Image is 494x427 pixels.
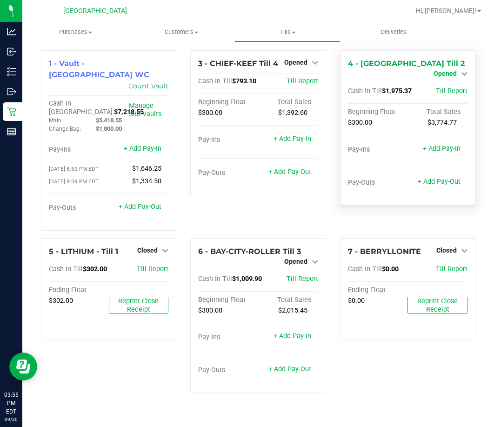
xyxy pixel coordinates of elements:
[96,117,122,124] span: $5,418.55
[274,332,311,340] a: + Add Pay-In
[348,146,408,154] div: Pay-Ins
[49,166,99,172] span: [DATE] 8:52 PM EDT
[427,119,457,127] span: $3,774.77
[129,28,234,36] span: Customers
[4,416,18,423] p: 09/20
[235,28,340,36] span: Tills
[49,100,114,116] span: Cash In [GEOGRAPHIC_DATA]:
[407,108,467,116] div: Total Sales
[258,98,318,107] div: Total Sales
[118,297,159,314] span: Reprint Close Receipt
[198,275,232,283] span: Cash In Till
[128,22,234,42] a: Customers
[129,102,161,118] a: Manage Sub-Vaults
[232,77,256,85] span: $793.10
[124,145,161,153] a: + Add Pay-In
[434,70,457,77] span: Opened
[63,7,127,15] span: [GEOGRAPHIC_DATA]
[128,82,168,90] a: Count Vault
[198,169,258,177] div: Pay-Outs
[198,296,258,304] div: Beginning Float
[198,77,232,85] span: Cash In Till
[137,265,168,273] a: Till Report
[49,117,63,124] span: Main:
[268,168,311,176] a: + Add Pay-Out
[49,178,99,185] span: [DATE] 8:39 PM EDT
[278,109,307,117] span: $1,392.60
[348,265,382,273] span: Cash In Till
[423,145,461,153] a: + Add Pay-In
[436,265,467,273] a: Till Report
[49,204,109,212] div: Pay-Outs
[4,391,18,416] p: 03:55 PM EDT
[49,146,109,154] div: Pay-Ins
[234,22,340,42] a: Tills
[348,247,421,256] span: 7 - BERRYLLONITE
[49,297,73,305] span: $302.00
[7,27,16,36] inline-svg: Analytics
[114,108,144,116] span: $7,218.55
[418,178,461,186] a: + Add Pay-Out
[83,265,107,273] span: $302.00
[284,59,307,66] span: Opened
[198,333,258,341] div: Pay-Ins
[198,247,301,256] span: 6 - BAY-CITY-ROLLER Till 3
[287,275,318,283] a: Till Report
[198,307,222,314] span: $300.00
[348,297,365,305] span: $0.00
[132,165,161,173] span: $1,646.25
[232,275,262,283] span: $1,009.90
[284,258,307,265] span: Opened
[340,22,447,42] a: Deliveries
[278,307,307,314] span: $2,015.45
[96,125,122,132] span: $1,800.00
[9,353,37,380] iframe: Resource center
[7,107,16,116] inline-svg: Retail
[49,126,81,132] span: Change Bag:
[268,365,311,373] a: + Add Pay-Out
[137,247,158,254] span: Closed
[7,67,16,76] inline-svg: Inventory
[287,77,318,85] a: Till Report
[132,177,161,185] span: $1,334.50
[348,87,382,95] span: Cash In Till
[348,179,408,187] div: Pay-Outs
[49,59,149,79] span: 1 - Vault - [GEOGRAPHIC_DATA] WC
[198,98,258,107] div: Beginning Float
[274,135,311,143] a: + Add Pay-In
[348,108,408,116] div: Beginning Float
[7,127,16,136] inline-svg: Reports
[368,28,419,36] span: Deliveries
[49,265,83,273] span: Cash In Till
[109,297,169,314] button: Reprint Close Receipt
[7,47,16,56] inline-svg: Inbound
[198,109,222,117] span: $300.00
[417,297,458,314] span: Reprint Close Receipt
[198,59,278,68] span: 3 - CHIEF-KEEF Till 4
[348,59,465,68] span: 4 - [GEOGRAPHIC_DATA] Till 2
[407,297,467,314] button: Reprint Close Receipt
[22,22,128,42] a: Purchases
[382,87,412,95] span: $1,975.37
[22,28,128,36] span: Purchases
[382,265,399,273] span: $0.00
[119,203,161,211] a: + Add Pay-Out
[348,119,372,127] span: $300.00
[198,366,258,374] div: Pay-Outs
[198,136,258,144] div: Pay-Ins
[436,87,467,95] a: Till Report
[348,286,408,294] div: Ending Float
[7,87,16,96] inline-svg: Outbound
[436,247,457,254] span: Closed
[416,7,476,14] span: Hi, [PERSON_NAME]!
[49,247,118,256] span: 5 - LITHIUM - Till 1
[258,296,318,304] div: Total Sales
[49,286,109,294] div: Ending Float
